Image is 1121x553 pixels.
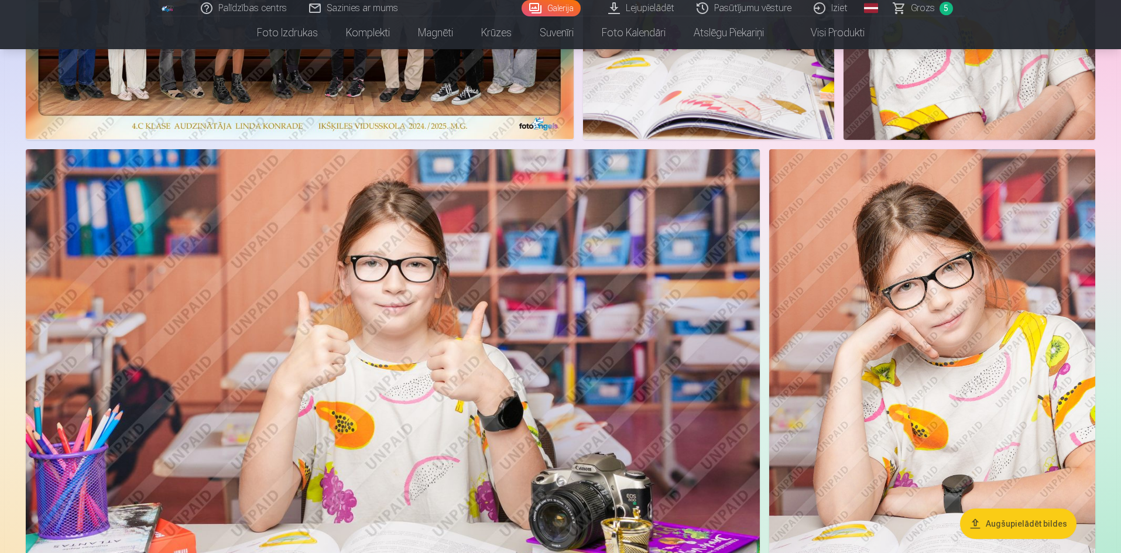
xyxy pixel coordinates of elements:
[680,16,778,49] a: Atslēgu piekariņi
[778,16,879,49] a: Visi produkti
[467,16,526,49] a: Krūzes
[243,16,332,49] a: Foto izdrukas
[588,16,680,49] a: Foto kalendāri
[404,16,467,49] a: Magnēti
[162,5,174,12] img: /fa1
[960,509,1077,539] button: Augšupielādēt bildes
[526,16,588,49] a: Suvenīri
[940,2,953,15] span: 5
[911,1,935,15] span: Grozs
[332,16,404,49] a: Komplekti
